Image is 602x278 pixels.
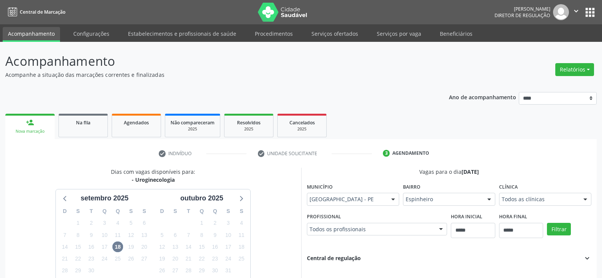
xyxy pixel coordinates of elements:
[111,168,195,184] div: Dias com vagas disponíveis para:
[157,230,167,240] span: domingo, 5 de outubro de 2025
[86,230,96,240] span: terça-feira, 9 de setembro de 2025
[170,254,181,264] span: segunda-feira, 20 de outubro de 2025
[237,119,261,126] span: Resolvidos
[60,265,70,276] span: domingo, 28 de setembro de 2025
[99,254,110,264] span: quarta-feira, 24 de setembro de 2025
[195,205,209,217] div: Q
[306,27,363,40] a: Serviços ofertados
[157,265,167,276] span: domingo, 26 de outubro de 2025
[86,254,96,264] span: terça-feira, 23 de setembro de 2025
[210,254,220,264] span: quinta-feira, 23 de outubro de 2025
[583,6,597,19] button: apps
[289,119,315,126] span: Cancelados
[157,241,167,252] span: domingo, 12 de outubro de 2025
[210,241,220,252] span: quinta-feira, 16 de outubro de 2025
[449,92,516,102] p: Ano de acompanhamento
[461,168,479,175] span: [DATE]
[223,230,234,240] span: sexta-feira, 10 de outubro de 2025
[60,254,70,264] span: domingo, 21 de setembro de 2025
[547,223,571,236] button: Filtrar
[170,265,181,276] span: segunda-feira, 27 de outubro de 2025
[60,241,70,252] span: domingo, 14 de setembro de 2025
[157,254,167,264] span: domingo, 19 de outubro de 2025
[196,265,207,276] span: quarta-feira, 29 de outubro de 2025
[98,205,111,217] div: Q
[183,241,194,252] span: terça-feira, 14 de outubro de 2025
[307,211,341,223] label: Profissional
[11,129,49,134] div: Nova marcação
[170,230,181,240] span: segunda-feira, 6 de outubro de 2025
[170,241,181,252] span: segunda-feira, 13 de outubro de 2025
[223,241,234,252] span: sexta-feira, 17 de outubro de 2025
[310,226,432,233] span: Todos os profissionais
[403,181,420,193] label: Bairro
[112,241,123,252] span: quinta-feira, 18 de setembro de 2025
[112,230,123,240] span: quinta-feira, 11 de setembro de 2025
[86,265,96,276] span: terça-feira, 30 de setembro de 2025
[210,265,220,276] span: quinta-feira, 30 de outubro de 2025
[250,27,298,40] a: Procedimentos
[209,205,222,217] div: Q
[60,230,70,240] span: domingo, 7 de setembro de 2025
[236,218,247,229] span: sábado, 4 de outubro de 2025
[99,230,110,240] span: quarta-feira, 10 de setembro de 2025
[139,218,150,229] span: sábado, 6 de setembro de 2025
[210,218,220,229] span: quinta-feira, 2 de outubro de 2025
[406,195,480,203] span: Espinheiro
[236,241,247,252] span: sábado, 18 de outubro de 2025
[20,9,65,15] span: Central de Marcação
[111,205,125,217] div: Q
[111,176,195,184] div: - Uroginecologia
[126,241,136,252] span: sexta-feira, 19 de setembro de 2025
[139,241,150,252] span: sábado, 20 de setembro de 2025
[310,195,384,203] span: [GEOGRAPHIC_DATA] - PE
[58,205,71,217] div: D
[495,12,550,19] span: Diretor de regulação
[182,205,195,217] div: T
[126,230,136,240] span: sexta-feira, 12 de setembro de 2025
[124,119,149,126] span: Agendados
[139,254,150,264] span: sábado, 27 de setembro de 2025
[283,126,321,132] div: 2025
[307,254,361,262] div: Central de regulação
[183,254,194,264] span: terça-feira, 21 de outubro de 2025
[569,4,583,20] button: 
[171,119,215,126] span: Não compareceram
[236,254,247,264] span: sábado, 25 de outubro de 2025
[502,195,576,203] span: Todos as clínicas
[230,126,268,132] div: 2025
[572,7,580,15] i: 
[495,6,550,12] div: [PERSON_NAME]
[73,254,84,264] span: segunda-feira, 22 de setembro de 2025
[210,230,220,240] span: quinta-feira, 9 de outubro de 2025
[196,241,207,252] span: quarta-feira, 15 de outubro de 2025
[26,118,34,127] div: person_add
[183,230,194,240] span: terça-feira, 7 de outubro de 2025
[123,27,242,40] a: Estabelecimentos e profissionais de saúde
[155,205,169,217] div: D
[223,265,234,276] span: sexta-feira, 31 de outubro de 2025
[435,27,478,40] a: Beneficiários
[583,254,591,262] i: expand_more
[112,254,123,264] span: quinta-feira, 25 de setembro de 2025
[139,230,150,240] span: sábado, 13 de setembro de 2025
[71,205,85,217] div: S
[196,254,207,264] span: quarta-feira, 22 de outubro de 2025
[76,119,90,126] span: Na fila
[383,150,390,157] div: 3
[177,193,226,203] div: outubro 2025
[137,205,151,217] div: S
[307,168,592,176] div: Vagas para o dia
[3,27,60,42] a: Acompanhamento
[196,218,207,229] span: quarta-feira, 1 de outubro de 2025
[126,218,136,229] span: sexta-feira, 5 de setembro de 2025
[451,211,482,223] label: Hora inicial
[169,205,182,217] div: S
[183,265,194,276] span: terça-feira, 28 de outubro de 2025
[171,126,215,132] div: 2025
[222,205,235,217] div: S
[86,241,96,252] span: terça-feira, 16 de setembro de 2025
[126,254,136,264] span: sexta-feira, 26 de setembro de 2025
[555,63,594,76] button: Relatórios
[5,71,419,79] p: Acompanhe a situação das marcações correntes e finalizadas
